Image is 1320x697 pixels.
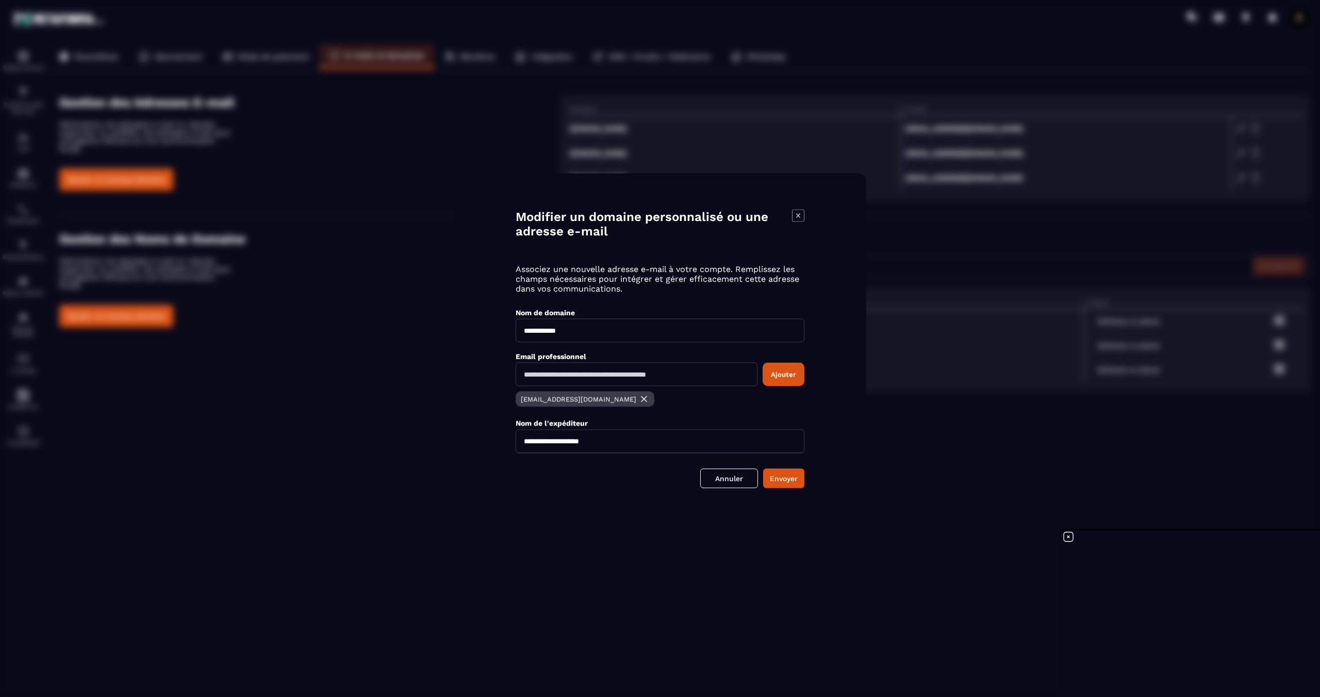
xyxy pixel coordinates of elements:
[763,468,804,488] button: Envoyer
[521,395,636,403] p: [EMAIL_ADDRESS][DOMAIN_NAME]
[763,362,804,386] button: Ajouter
[516,209,792,238] h4: Modifier un domaine personnalisé ou une adresse e-mail
[516,308,575,316] label: Nom de domaine
[516,419,588,427] label: Nom de l'expéditeur
[700,468,758,488] a: Annuler
[516,352,586,360] label: Email professionnel
[516,264,804,293] p: Associez une nouvelle adresse e-mail à votre compte. Remplissez les champs nécessaires pour intég...
[639,394,649,404] img: close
